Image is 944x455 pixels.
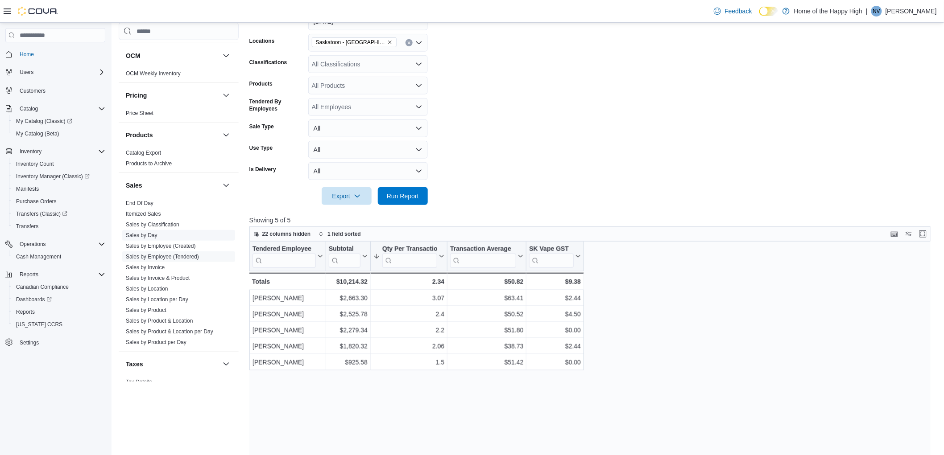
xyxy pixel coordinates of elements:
[126,253,199,260] span: Sales by Employee (Tendered)
[415,103,422,111] button: Open list of options
[918,229,928,239] button: Enter fullscreen
[126,221,179,228] span: Sales by Classification
[126,378,152,385] span: Tax Details
[373,325,444,336] div: 2.2
[126,200,153,207] span: End Of Day
[221,50,232,61] button: OCM
[20,339,39,346] span: Settings
[249,37,275,45] label: Locations
[329,245,360,254] div: Subtotal
[126,91,147,100] h3: Pricing
[450,245,516,268] div: Transaction Average
[450,325,523,336] div: $51.80
[373,245,444,268] button: Qty Per Transaction
[759,7,778,16] input: Dark Mode
[119,148,239,172] div: Products
[9,250,109,263] button: Cash Management
[253,293,323,303] div: [PERSON_NAME]
[529,325,581,336] div: $0.00
[529,309,581,320] div: $4.50
[126,110,153,116] a: Price Sheet
[126,211,161,217] a: Itemized Sales
[2,336,109,349] button: Settings
[249,80,273,87] label: Products
[866,6,868,16] p: |
[126,242,196,250] span: Sales by Employee (Created)
[373,309,444,320] div: 2.4
[450,357,523,368] div: $51.42
[12,209,71,219] a: Transfers (Classic)
[16,308,35,316] span: Reports
[119,68,239,82] div: OCM
[2,238,109,250] button: Operations
[415,82,422,89] button: Open list of options
[329,245,368,268] button: Subtotal
[253,245,316,254] div: Tendered Employee
[871,6,882,16] div: Noa Vanghel
[9,220,109,233] button: Transfers
[20,241,46,248] span: Operations
[373,293,444,303] div: 3.07
[710,2,755,20] a: Feedback
[16,283,69,291] span: Canadian Compliance
[126,360,143,369] h3: Taxes
[9,281,109,293] button: Canadian Compliance
[16,239,105,250] span: Operations
[450,245,516,254] div: Transaction Average
[126,275,190,282] span: Sales by Invoice & Product
[12,282,105,292] span: Canadian Compliance
[9,115,109,127] a: My Catalog (Classic)
[327,230,361,238] span: 1 field sorted
[322,187,372,205] button: Export
[312,37,397,47] span: Saskatoon - Blairmore Village - Fire & Flower
[119,198,239,351] div: Sales
[387,40,393,45] button: Remove Saskatoon - Blairmore Village - Fire & Flower from selection in this group
[126,131,219,139] button: Products
[250,229,315,239] button: 22 columns hidden
[12,251,105,262] span: Cash Management
[16,103,105,114] span: Catalog
[12,251,65,262] a: Cash Management
[373,357,444,368] div: 1.5
[16,185,39,193] span: Manifests
[221,180,232,191] button: Sales
[20,69,33,76] span: Users
[315,229,364,239] button: 1 field sorted
[2,145,109,158] button: Inventory
[794,6,862,16] p: Home of the Happy High
[12,319,66,330] a: [US_STATE] CCRS
[249,216,938,225] p: Showing 5 of 5
[12,221,42,232] a: Transfers
[126,264,165,271] a: Sales by Invoice
[450,276,523,287] div: $50.82
[316,38,385,47] span: Saskatoon - [GEOGRAPHIC_DATA] - Fire & Flower
[126,181,219,190] button: Sales
[16,337,42,348] a: Settings
[126,379,152,385] a: Tax Details
[16,85,105,96] span: Customers
[12,116,76,127] a: My Catalog (Classic)
[903,229,914,239] button: Display options
[20,148,41,155] span: Inventory
[126,221,179,228] a: Sales by Classification
[16,337,105,348] span: Settings
[2,66,109,78] button: Users
[16,49,105,60] span: Home
[12,196,60,207] a: Purchase Orders
[126,181,142,190] h3: Sales
[126,110,153,117] span: Price Sheet
[126,360,219,369] button: Taxes
[12,171,105,182] span: Inventory Manager (Classic)
[725,7,752,16] span: Feedback
[126,328,213,335] a: Sales by Product & Location per Day
[20,105,38,112] span: Catalog
[329,357,368,368] div: $925.58
[126,243,196,249] a: Sales by Employee (Created)
[889,229,900,239] button: Keyboard shortcuts
[9,195,109,208] button: Purchase Orders
[221,130,232,140] button: Products
[12,128,63,139] a: My Catalog (Beta)
[126,317,193,324] span: Sales by Product & Location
